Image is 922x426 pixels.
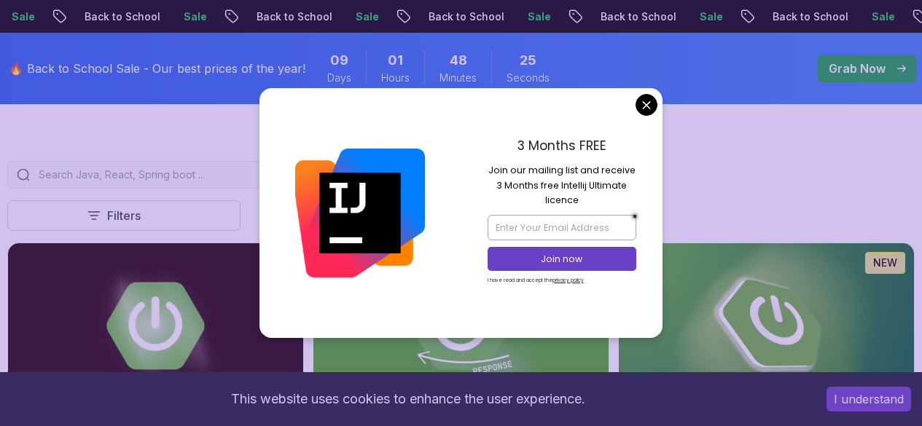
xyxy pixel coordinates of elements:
span: 1 Hours [388,50,403,71]
p: Back to School [73,9,172,24]
p: Sale [860,9,907,24]
p: Back to School [245,9,344,24]
input: Search Java, React, Spring boot ... [36,167,371,182]
p: NEW [873,256,897,270]
p: Back to School [761,9,860,24]
div: This website uses cookies to enhance the user experience. [11,383,805,415]
span: 25 Seconds [520,50,536,71]
p: Back to School [589,9,688,24]
span: 48 Minutes [450,50,467,71]
p: Sale [688,9,735,24]
span: Hours [381,71,410,85]
p: Sale [516,9,563,24]
p: Sale [344,9,391,24]
button: Filters [7,200,241,231]
p: Back to School [417,9,516,24]
img: Spring Boot for Beginners card [619,243,914,409]
img: Advanced Spring Boot card [8,243,303,409]
span: Seconds [507,71,550,85]
p: 🔥 Back to School Sale - Our best prices of the year! [9,60,305,77]
button: Accept cookies [827,387,911,411]
span: Minutes [439,71,477,85]
span: 9 Days [330,50,348,71]
p: Sale [172,9,219,24]
span: Days [327,71,351,85]
p: Filters [107,207,141,224]
p: Grab Now [829,60,886,77]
